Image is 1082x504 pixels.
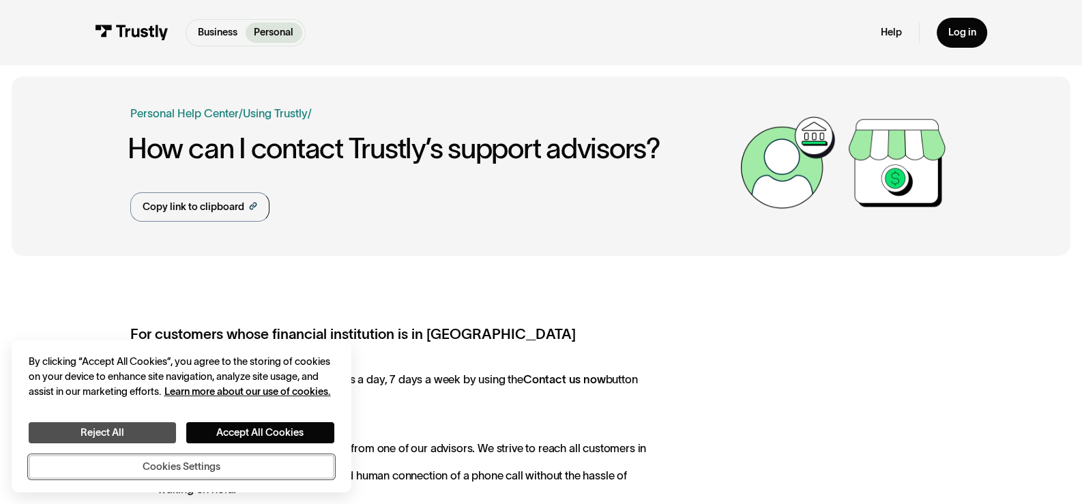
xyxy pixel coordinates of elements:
div: Copy link to clipboard [143,200,244,215]
strong: For customers whose financial institution is in [GEOGRAPHIC_DATA] [130,326,576,342]
div: Privacy [29,355,334,478]
a: Log in [937,18,987,48]
a: Personal Help Center [130,105,239,122]
a: Copy link to clipboard [130,192,269,221]
strong: Contact us now [523,373,606,385]
div: Log in [948,26,976,39]
button: Accept All Cookies [186,422,334,443]
p: Our advisors are ready to assist you 24 hours a day, 7 days a week by using the button below. Con... [130,373,659,400]
p: Submit a request to receive a call back from one of our advisors. We strive to reach all customer... [130,428,659,496]
button: Reject All [29,422,177,443]
h1: How can I contact Trustly’s support advisors? [128,133,733,164]
button: Cookies Settings [29,455,334,479]
a: Using Trustly [243,107,308,119]
div: / [308,105,312,122]
div: / [239,105,243,122]
a: More information about your privacy, opens in a new tab [164,386,331,397]
div: By clicking “Accept All Cookies”, you agree to the storing of cookies on your device to enhance s... [29,355,334,399]
a: Business [189,23,246,43]
a: Help [881,26,902,39]
p: Personal [254,25,293,40]
img: Trustly Logo [95,25,169,40]
p: Business [198,25,237,40]
a: Personal [246,23,302,43]
div: Cookie banner [12,340,351,492]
